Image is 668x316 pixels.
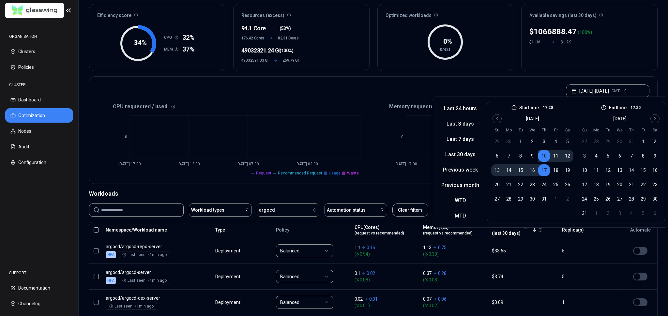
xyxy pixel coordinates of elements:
[538,193,550,205] button: 31
[626,164,637,176] button: 14
[602,136,614,147] button: 29
[164,35,175,40] h1: CPU
[538,127,550,133] th: Thursday
[109,304,154,309] div: Last seen: <1min ago
[579,193,590,205] button: 24
[614,136,626,147] button: 30
[355,251,417,257] span: ( 0.94 )
[614,179,626,190] button: 20
[550,127,562,133] th: Friday
[9,3,60,18] img: GlassWing
[637,193,649,205] button: 29
[278,36,299,41] span: 82.31 Cores
[503,193,515,205] button: 28
[614,193,626,205] button: 27
[182,45,194,54] span: 37%
[106,295,209,301] p: argocd-dex-server
[649,127,661,133] th: Saturday
[515,127,526,133] th: Tuesday
[579,136,590,147] button: 27
[491,164,503,176] button: 13
[373,103,650,111] div: Memory requested / used
[602,150,614,162] button: 5
[637,207,649,219] button: 5
[5,155,73,170] button: Configuration
[241,36,264,41] span: 176.42 Cores
[543,105,553,110] p: 17:20
[241,58,268,63] span: 49032591.03 Gi
[491,179,503,190] button: 20
[649,150,661,162] button: 9
[122,278,167,283] div: Last seen: <1min ago
[562,164,573,176] button: 19
[637,136,649,147] button: 1
[215,248,241,254] div: Deployment
[436,165,484,175] button: Previous week
[538,164,550,176] button: 17
[649,179,661,190] button: 23
[630,105,641,110] p: 17:20
[280,47,293,54] span: ( )
[579,179,590,190] button: 17
[492,299,556,306] div: $0.09
[278,171,322,176] span: Recommended Request
[515,164,526,176] button: 15
[627,227,654,233] div: Automate
[5,78,73,91] div: CLUSTER
[367,270,375,277] p: 0.02
[257,203,319,217] button: argocd
[5,93,73,107] button: Dashboard
[602,207,614,219] button: 2
[538,136,550,147] button: 3
[633,273,647,280] button: This workload cannot be automated, because HPA is applied or managed by Gitops.
[626,127,637,133] th: Thursday
[503,164,515,176] button: 14
[526,193,538,205] button: 30
[515,150,526,162] button: 8
[106,251,116,258] div: HPA is enabled on both CPU and Memory, this workload cannot be optimised.
[579,29,587,36] p: 100
[526,164,538,176] button: 16
[215,223,225,236] button: Type
[522,4,657,23] div: Available savings (last 30 days)
[5,296,73,311] button: Changelog
[440,47,451,52] tspan: 0/421
[609,105,628,110] label: End time:
[106,277,116,284] div: HPA is enabled on both CPU and Memory, this workload cannot be optimised.
[423,270,432,277] p: 0.37
[626,179,637,190] button: 21
[526,115,539,122] div: [DATE]
[355,302,417,309] span: ( 0.01 )
[329,171,341,176] span: Usage
[423,244,432,251] p: 1.13
[626,150,637,162] button: 7
[562,150,573,162] button: 12
[637,164,649,176] button: 15
[650,114,660,123] button: Go to next month
[401,135,403,139] tspan: 0
[281,25,290,32] span: 53%
[97,103,373,111] div: CPU requested / used
[355,224,404,236] div: CPU(Cores)
[649,136,661,147] button: 2
[578,29,592,36] div: ( %)
[637,127,649,133] th: Friday
[423,223,473,236] button: Memory(Gi)(request vs recommended)
[602,193,614,205] button: 26
[492,223,537,236] button: Available savings(last 30 days)
[492,273,556,280] div: $3.74
[438,270,447,277] p: 0.28
[590,207,602,219] button: 1
[355,231,404,236] span: (request vs recommended)
[613,115,627,122] div: [DATE]
[626,193,637,205] button: 28
[503,179,515,190] button: 21
[612,88,627,94] span: GMT+10
[590,193,602,205] button: 25
[215,273,241,280] div: Deployment
[438,296,447,302] p: 0.06
[562,136,573,147] button: 5
[423,277,486,283] span: ( 0.08 )
[89,189,658,198] div: Workloads
[562,179,573,190] button: 26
